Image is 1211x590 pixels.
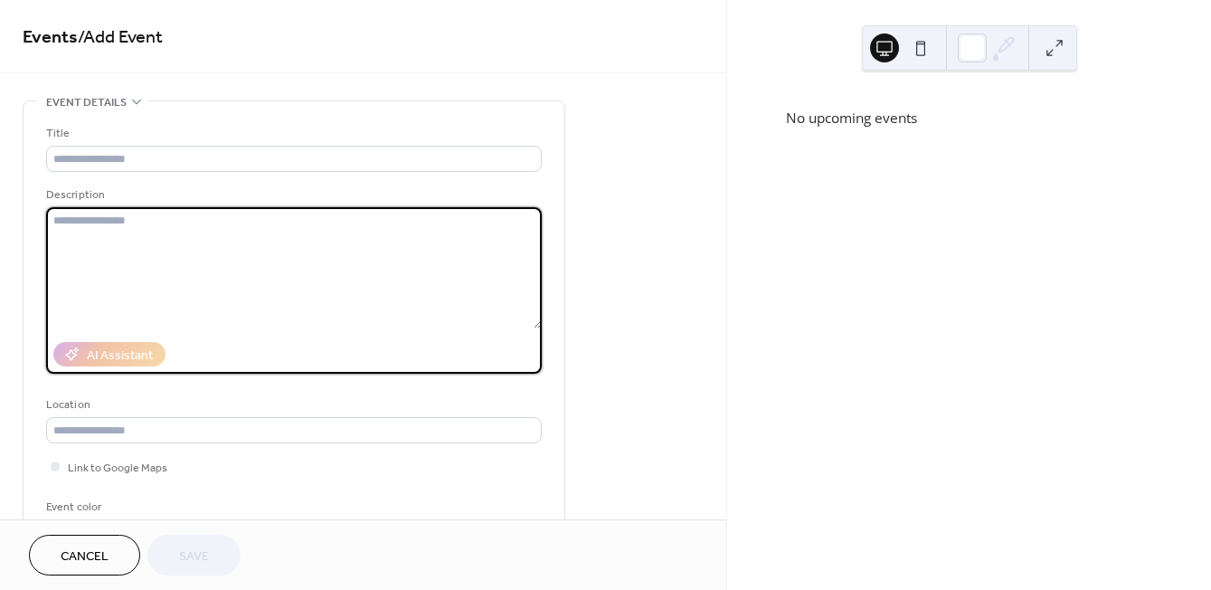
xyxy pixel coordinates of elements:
div: Location [46,395,538,414]
div: Description [46,186,538,205]
div: Event color [46,498,182,517]
span: Link to Google Maps [68,459,167,478]
div: No upcoming events [786,108,1152,128]
div: Title [46,124,538,143]
a: Events [23,20,78,55]
span: / Add Event [78,20,163,55]
span: Cancel [61,547,109,566]
button: Cancel [29,535,140,576]
span: Event details [46,93,127,112]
